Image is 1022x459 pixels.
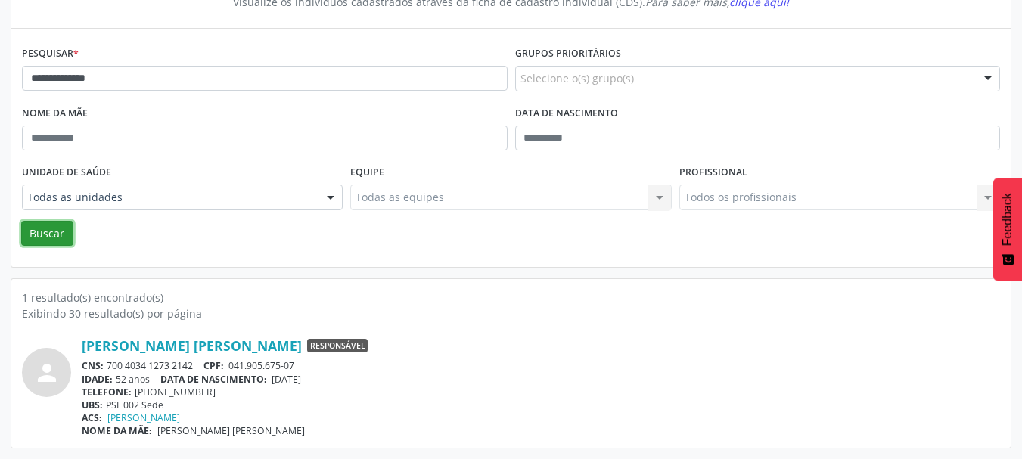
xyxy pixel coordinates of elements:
[157,424,305,437] span: [PERSON_NAME] [PERSON_NAME]
[22,42,79,66] label: Pesquisar
[21,221,73,247] button: Buscar
[82,399,103,411] span: UBS:
[82,373,113,386] span: IDADE:
[82,373,1000,386] div: 52 anos
[82,399,1000,411] div: PSF 002 Sede
[107,411,180,424] a: [PERSON_NAME]
[22,161,111,185] label: Unidade de saúde
[1001,193,1014,246] span: Feedback
[82,359,104,372] span: CNS:
[82,424,152,437] span: NOME DA MÃE:
[27,190,312,205] span: Todas as unidades
[515,102,618,126] label: Data de nascimento
[22,305,1000,321] div: Exibindo 30 resultado(s) por página
[350,161,384,185] label: Equipe
[228,359,294,372] span: 041.905.675-07
[679,161,747,185] label: Profissional
[203,359,224,372] span: CPF:
[272,373,301,386] span: [DATE]
[515,42,621,66] label: Grupos prioritários
[82,411,102,424] span: ACS:
[82,386,132,399] span: TELEFONE:
[33,359,61,386] i: person
[82,337,302,354] a: [PERSON_NAME] [PERSON_NAME]
[82,386,1000,399] div: [PHONE_NUMBER]
[520,70,634,86] span: Selecione o(s) grupo(s)
[22,102,88,126] label: Nome da mãe
[82,359,1000,372] div: 700 4034 1273 2142
[22,290,1000,305] div: 1 resultado(s) encontrado(s)
[307,339,368,352] span: Responsável
[993,178,1022,281] button: Feedback - Mostrar pesquisa
[160,373,267,386] span: DATA DE NASCIMENTO:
